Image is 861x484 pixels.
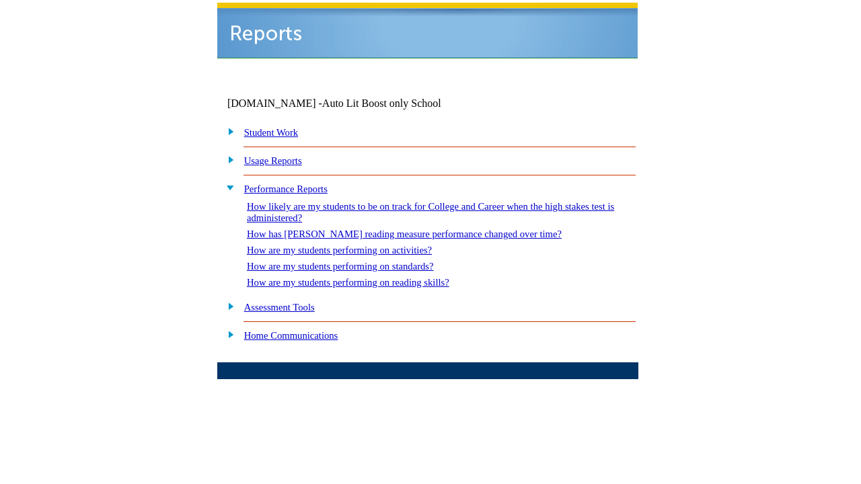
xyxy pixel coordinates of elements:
[221,182,235,194] img: minus.gif
[322,97,441,109] nobr: Auto Lit Boost only School
[247,245,432,255] a: How are my students performing on activities?
[244,155,302,166] a: Usage Reports
[221,125,235,137] img: plus.gif
[247,261,434,272] a: How are my students performing on standards?
[244,127,298,138] a: Student Work
[217,3,638,58] img: header
[227,97,475,110] td: [DOMAIN_NAME] -
[244,184,328,194] a: Performance Reports
[221,328,235,340] img: plus.gif
[247,277,449,288] a: How are my students performing on reading skills?
[247,201,614,223] a: How likely are my students to be on track for College and Career when the high stakes test is adm...
[221,300,235,312] img: plus.gif
[247,229,562,239] a: How has [PERSON_NAME] reading measure performance changed over time?
[244,302,315,313] a: Assessment Tools
[221,153,235,165] img: plus.gif
[244,330,338,341] a: Home Communications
